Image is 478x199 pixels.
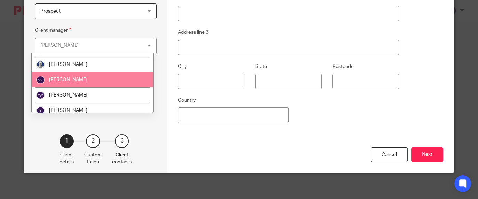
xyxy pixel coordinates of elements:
button: Next [411,147,443,162]
span: [PERSON_NAME] [49,62,87,67]
p: Custom fields [84,152,102,166]
img: svg%3E [36,76,45,84]
img: renny%20cropped.jpg [36,60,45,69]
div: 1 [60,134,74,148]
img: svg%3E [36,106,45,115]
label: Address line 3 [178,29,209,36]
p: Client details [60,152,74,166]
label: State [255,63,267,70]
span: [PERSON_NAME] [49,108,87,113]
span: [PERSON_NAME] [49,77,87,82]
label: Client manager [35,26,71,34]
span: [PERSON_NAME] [49,93,87,98]
p: Client contacts [112,152,132,166]
label: Country [178,97,196,104]
span: Prospect [40,9,61,14]
div: [PERSON_NAME] [40,43,79,48]
label: Postcode [332,63,354,70]
img: svg%3E [36,91,45,99]
div: 3 [115,134,129,148]
div: 2 [86,134,100,148]
div: Cancel [371,147,408,162]
label: City [178,63,187,70]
